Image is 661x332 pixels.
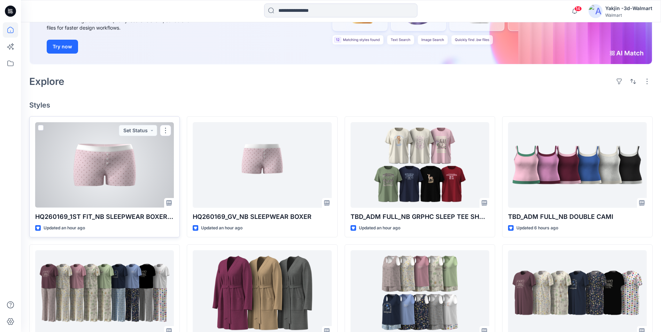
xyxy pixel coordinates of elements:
h4: Styles [29,101,653,109]
span: 14 [574,6,582,11]
img: avatar [589,4,602,18]
p: Updated an hour ago [201,224,243,232]
p: Updated an hour ago [44,224,85,232]
div: Use text or image search to quickly locate relevant, editable .bw files for faster design workflows. [47,17,203,31]
a: HQ260169_GV_NB SLEEPWEAR BOXER [193,122,331,207]
p: HQ260169_GV_NB SLEEPWEAR BOXER [193,212,331,222]
p: HQ260169_1ST FIT_NB SLEEPWEAR BOXER PLUS [35,212,174,222]
p: TBD_ADM FULL_NB GRPHC SLEEP TEE SHORT [351,212,489,222]
p: Updated 6 hours ago [516,224,558,232]
div: Yakjin -3d-Walmart [605,4,652,13]
a: TBD_ADM FULL_NB DOUBLE CAMI [508,122,647,207]
div: Walmart [605,13,652,18]
a: TBD_ADM FULL_NB GRPHC SLEEP TEE SHORT [351,122,489,207]
p: Updated an hour ago [359,224,400,232]
a: HQ260169_1ST FIT_NB SLEEPWEAR BOXER PLUS [35,122,174,207]
h2: Explore [29,76,64,87]
p: TBD_ADM FULL_NB DOUBLE CAMI [508,212,647,222]
button: Try now [47,40,78,54]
